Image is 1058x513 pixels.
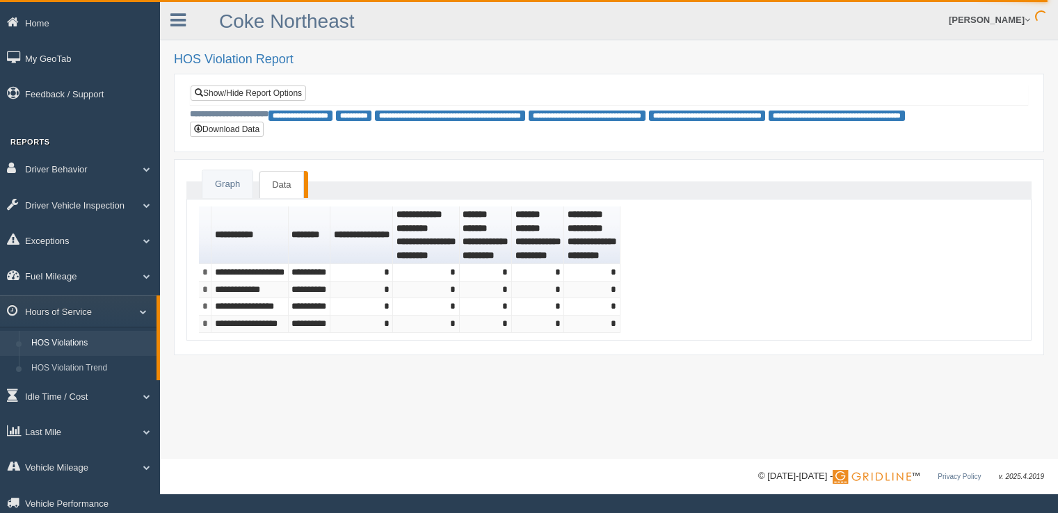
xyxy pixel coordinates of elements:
th: Sort column [460,206,512,264]
th: Sort column [289,206,330,264]
h2: HOS Violation Report [174,53,1044,67]
th: Sort column [512,206,564,264]
a: Privacy Policy [938,473,981,480]
span: v. 2025.4.2019 [999,473,1044,480]
th: Sort column [393,206,459,264]
a: Data [259,171,303,199]
a: Graph [202,170,253,199]
a: HOS Violation Trend [25,356,157,381]
a: Coke Northeast [219,10,355,32]
th: Sort column [211,206,288,264]
th: Sort column [564,206,620,264]
div: © [DATE]-[DATE] - ™ [758,469,1044,484]
a: HOS Violations [25,331,157,356]
button: Download Data [190,122,264,137]
th: Sort column [330,206,393,264]
img: Gridline [833,470,911,484]
a: Show/Hide Report Options [191,85,306,101]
